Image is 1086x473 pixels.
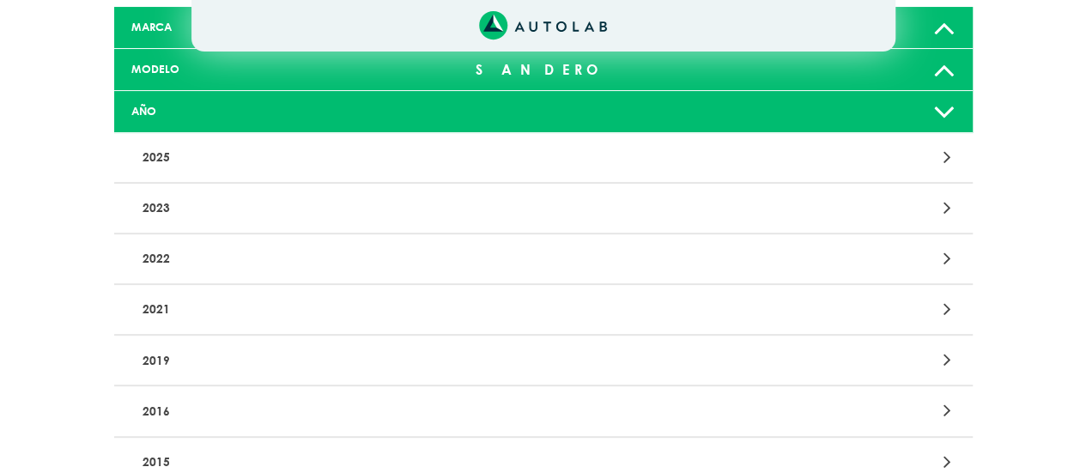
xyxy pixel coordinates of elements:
[118,61,402,77] div: MODELO
[402,52,685,87] div: SANDERO
[136,192,670,224] p: 2023
[118,19,402,35] div: MARCA
[479,16,607,33] a: Link al sitio de autolab
[136,243,670,275] p: 2022
[136,142,670,173] p: 2025
[114,7,973,49] a: MARCA RENAULT
[136,344,670,376] p: 2019
[118,103,402,119] div: AÑO
[136,395,670,427] p: 2016
[136,294,670,325] p: 2021
[114,91,973,133] a: AÑO
[114,49,973,91] a: MODELO SANDERO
